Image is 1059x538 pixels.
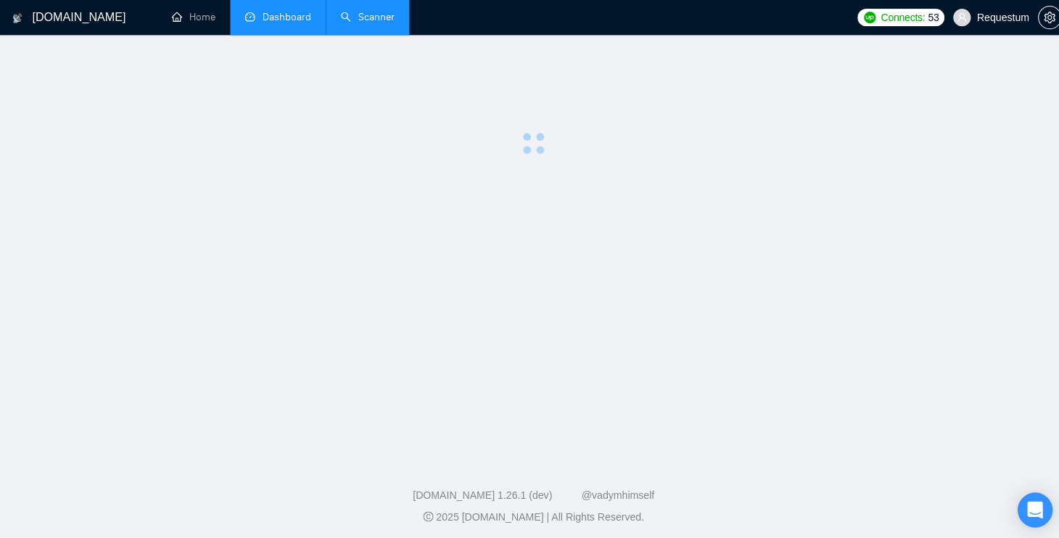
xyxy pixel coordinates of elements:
span: 53 [920,9,931,25]
span: copyright [420,508,430,518]
a: [DOMAIN_NAME] 1.26.1 (dev) [410,486,548,497]
a: homeHome [170,11,214,23]
img: upwork-logo.png [857,12,869,23]
span: Dashboard [260,11,309,23]
div: Open Intercom Messenger [1010,489,1044,523]
a: setting [1030,12,1053,23]
div: 2025 [DOMAIN_NAME] | All Rights Reserved. [12,505,1047,521]
a: @vadymhimself [577,486,649,497]
span: user [949,12,960,23]
span: Connects: [874,9,918,25]
a: searchScanner [338,11,392,23]
span: setting [1031,12,1052,23]
span: dashboard [243,12,253,22]
img: logo [12,7,22,30]
button: setting [1030,6,1053,29]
